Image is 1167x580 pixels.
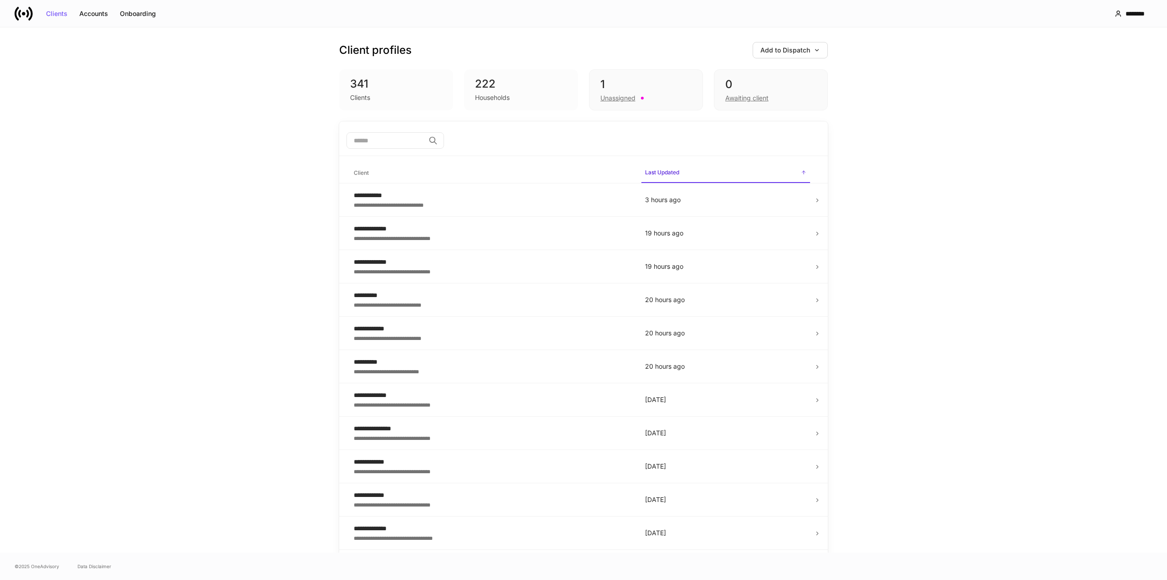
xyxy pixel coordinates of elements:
a: Data Disclaimer [77,563,111,570]
p: 20 hours ago [645,329,806,338]
p: [DATE] [645,528,806,538]
div: Unassigned [600,94,635,103]
p: 20 hours ago [645,295,806,304]
h3: Client profiles [339,43,412,57]
p: [DATE] [645,462,806,471]
p: [DATE] [645,395,806,404]
div: 341 [350,77,442,91]
div: 0Awaiting client [714,69,828,110]
p: [DATE] [645,428,806,438]
h6: Client [354,168,369,177]
div: 1Unassigned [589,69,703,110]
h6: Last Updated [645,168,679,177]
p: [DATE] [645,495,806,504]
span: Client [350,164,634,183]
div: Add to Dispatch [760,47,820,53]
p: 19 hours ago [645,229,806,238]
button: Add to Dispatch [753,42,828,58]
p: 3 hours ago [645,195,806,204]
p: 19 hours ago [645,262,806,271]
button: Clients [40,6,73,21]
button: Onboarding [114,6,162,21]
div: 1 [600,77,692,92]
div: Clients [350,93,370,102]
div: Clients [46,10,67,17]
div: Onboarding [120,10,156,17]
div: Awaiting client [725,94,769,103]
div: Households [475,93,510,102]
button: Accounts [73,6,114,21]
div: Accounts [79,10,108,17]
div: 222 [475,77,567,91]
span: © 2025 OneAdvisory [15,563,59,570]
p: 20 hours ago [645,362,806,371]
div: 0 [725,77,816,92]
span: Last Updated [641,163,810,183]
